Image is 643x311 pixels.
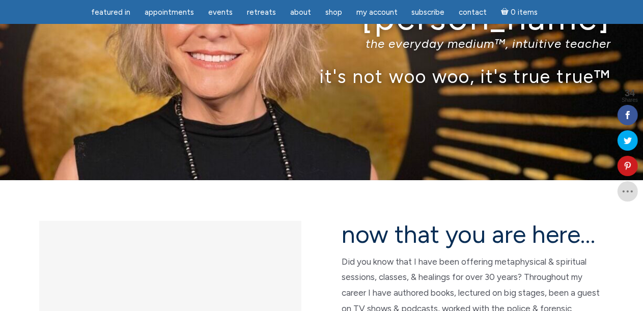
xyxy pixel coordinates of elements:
[459,8,487,17] span: Contact
[453,3,493,22] a: Contact
[138,3,200,22] a: Appointments
[247,8,276,17] span: Retreats
[290,8,311,17] span: About
[33,65,611,87] p: it's not woo woo, it's true true™
[319,3,348,22] a: Shop
[412,8,445,17] span: Subscribe
[208,8,233,17] span: Events
[622,98,638,103] span: Shares
[356,8,398,17] span: My Account
[495,2,544,22] a: Cart0 items
[511,9,538,16] span: 0 items
[350,3,404,22] a: My Account
[241,3,282,22] a: Retreats
[91,8,130,17] span: featured in
[342,221,604,248] h2: now that you are here…
[406,3,451,22] a: Subscribe
[202,3,239,22] a: Events
[622,89,638,98] span: 34
[325,8,342,17] span: Shop
[501,8,511,17] i: Cart
[284,3,317,22] a: About
[33,36,611,51] p: the everyday medium™, intuitive teacher
[145,8,194,17] span: Appointments
[85,3,136,22] a: featured in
